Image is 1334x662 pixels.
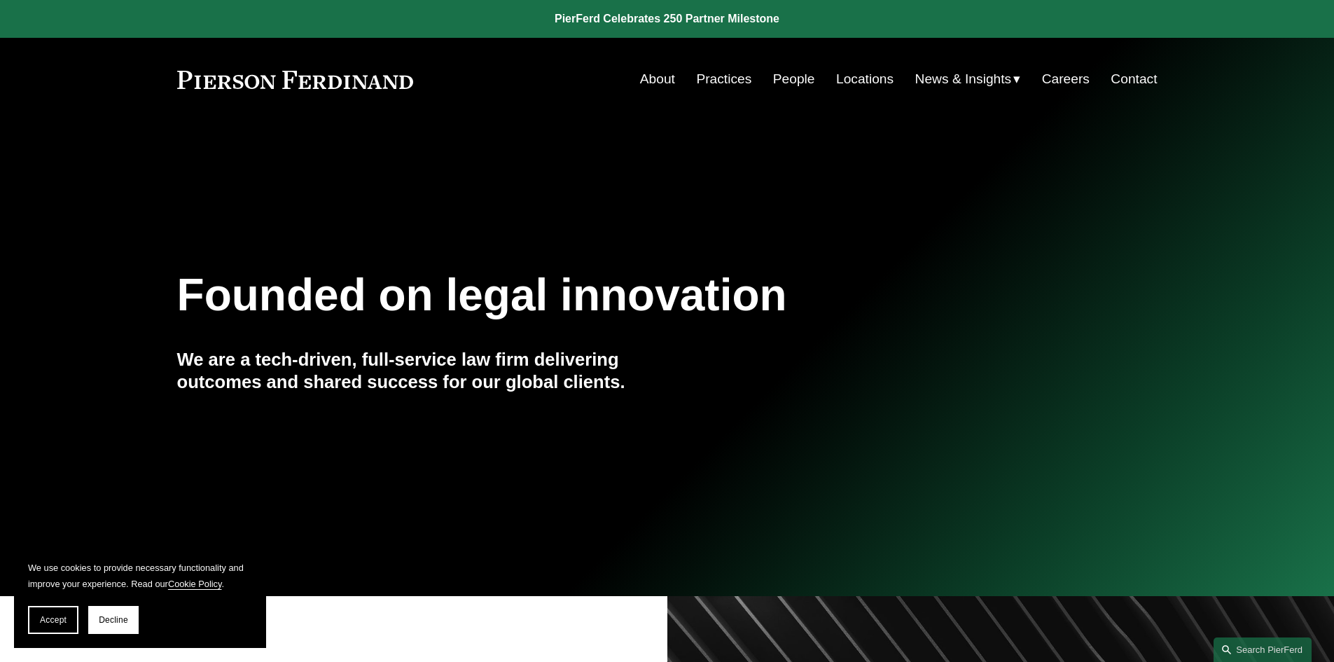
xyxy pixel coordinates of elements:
[773,66,815,92] a: People
[177,270,994,321] h1: Founded on legal innovation
[40,615,67,625] span: Accept
[836,66,894,92] a: Locations
[1042,66,1090,92] a: Careers
[640,66,675,92] a: About
[28,560,252,592] p: We use cookies to provide necessary functionality and improve your experience. Read our .
[177,348,667,394] h4: We are a tech-driven, full-service law firm delivering outcomes and shared success for our global...
[88,606,139,634] button: Decline
[1111,66,1157,92] a: Contact
[28,606,78,634] button: Accept
[14,546,266,648] section: Cookie banner
[915,67,1012,92] span: News & Insights
[696,66,751,92] a: Practices
[168,579,222,589] a: Cookie Policy
[915,66,1021,92] a: folder dropdown
[99,615,128,625] span: Decline
[1214,637,1312,662] a: Search this site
